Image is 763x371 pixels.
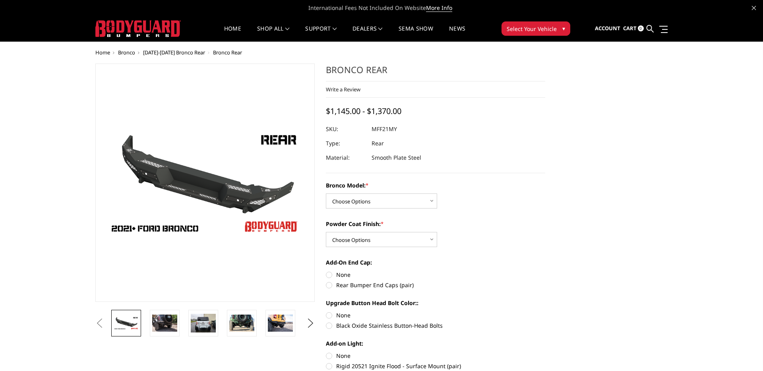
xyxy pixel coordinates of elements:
img: BODYGUARD BUMPERS [95,20,181,37]
dd: MFF21MY [372,122,397,136]
button: Next [305,317,317,329]
label: Rigid 20521 Ignite Flood - Surface Mount (pair) [326,362,545,370]
a: Home [224,26,241,41]
img: Bronco Rear [191,314,216,332]
a: Cart 0 [623,18,644,39]
a: SEMA Show [399,26,433,41]
a: Bronco [118,49,135,56]
a: Home [95,49,110,56]
img: Bronco Rear [229,315,254,331]
span: Account [595,25,620,32]
dt: Type: [326,136,366,151]
img: Bronco Rear [114,316,139,330]
label: None [326,352,545,360]
img: Shown with optional bolt-on end caps [152,315,177,331]
h1: Bronco Rear [326,64,545,81]
label: Powder Coat Finish: [326,220,545,228]
a: [DATE]-[DATE] Bronco Rear [143,49,205,56]
span: 0 [638,25,644,31]
span: Bronco Rear [213,49,242,56]
a: Write a Review [326,86,360,93]
label: None [326,311,545,319]
a: News [449,26,465,41]
label: Upgrade Button Head Bolt Color:: [326,299,545,307]
label: Black Oxide Stainless Button-Head Bolts [326,321,545,330]
label: Bronco Model: [326,181,545,189]
dt: Material: [326,151,366,165]
span: Cart [623,25,637,32]
label: None [326,271,545,279]
a: Account [595,18,620,39]
a: More Info [426,4,452,12]
a: Support [305,26,337,41]
label: Add-On End Cap: [326,258,545,267]
span: ▾ [562,24,565,33]
span: Select Your Vehicle [507,25,557,33]
button: Previous [93,317,105,329]
a: Bronco Rear [95,64,315,302]
button: Select Your Vehicle [502,21,570,36]
dd: Smooth Plate Steel [372,151,421,165]
a: shop all [257,26,289,41]
a: Dealers [352,26,383,41]
span: $1,145.00 - $1,370.00 [326,106,401,116]
dt: SKU: [326,122,366,136]
img: Shown with optional bolt-on end caps [268,315,293,331]
label: Rear Bumper End Caps (pair) [326,281,545,289]
dd: Rear [372,136,384,151]
label: Add-on Light: [326,339,545,348]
